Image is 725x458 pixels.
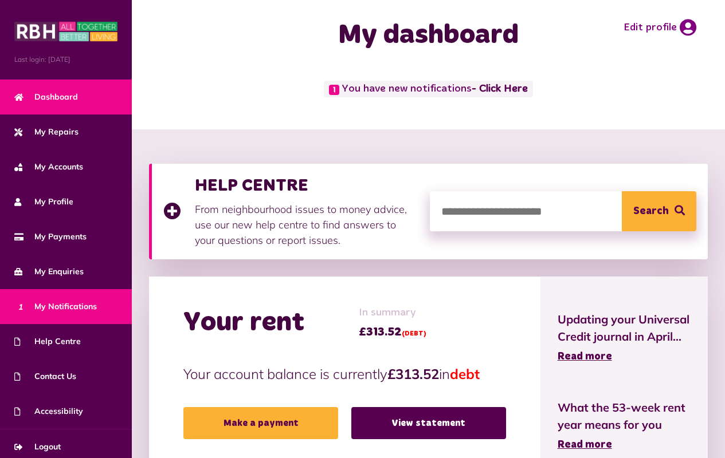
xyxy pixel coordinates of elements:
[14,161,83,173] span: My Accounts
[324,81,533,97] span: You have new notifications
[622,191,696,231] button: Search
[558,440,612,450] span: Read more
[624,19,696,36] a: Edit profile
[14,196,73,208] span: My Profile
[14,335,81,348] span: Help Centre
[329,85,339,95] span: 1
[14,54,117,65] span: Last login: [DATE]
[450,365,480,382] span: debt
[14,300,27,313] span: 1
[359,305,426,321] span: In summary
[558,399,691,453] a: What the 53-week rent year means for you Read more
[14,126,79,138] span: My Repairs
[292,19,566,52] h1: My dashboard
[558,311,691,365] a: Updating your Universal Credit journal in April... Read more
[387,365,439,382] strong: £313.52
[183,364,506,384] p: Your account balance is currently in
[633,191,669,231] span: Search
[402,330,426,337] span: (DEBT)
[14,370,76,382] span: Contact Us
[195,202,418,248] p: From neighbourhood issues to money advice, use our new help centre to find answers to your questi...
[183,407,338,439] a: Make a payment
[14,91,78,103] span: Dashboard
[14,405,83,417] span: Accessibility
[14,231,87,243] span: My Payments
[14,266,84,278] span: My Enquiries
[14,20,117,43] img: MyRBH
[472,84,528,94] a: - Click Here
[351,407,506,439] a: View statement
[558,311,691,345] span: Updating your Universal Credit journal in April...
[14,441,61,453] span: Logout
[195,175,418,196] h3: HELP CENTRE
[558,352,612,362] span: Read more
[183,306,304,339] h2: Your rent
[14,301,97,313] span: My Notifications
[359,323,426,341] span: £313.52
[558,399,691,433] span: What the 53-week rent year means for you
